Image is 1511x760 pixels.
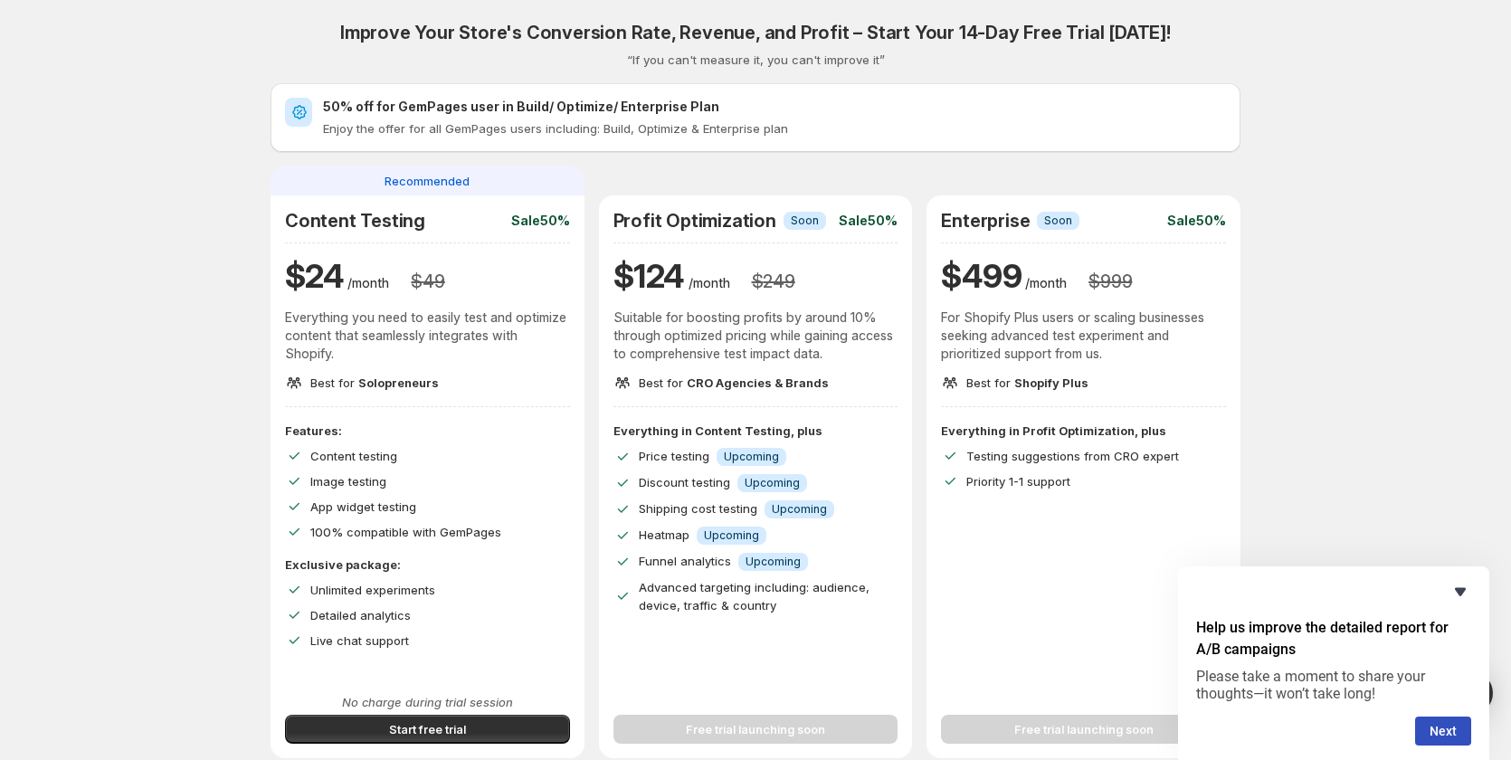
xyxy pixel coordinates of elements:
[323,98,1226,116] h2: 50% off for GemPages user in Build/ Optimize/ Enterprise Plan
[966,449,1179,463] span: Testing suggestions from CRO expert
[285,422,570,440] p: Features:
[689,274,730,292] p: /month
[285,715,570,744] button: Start free trial
[310,449,397,463] span: Content testing
[639,554,731,568] span: Funnel analytics
[1044,214,1072,228] span: Soon
[941,210,1030,232] h2: Enterprise
[323,119,1226,138] p: Enjoy the offer for all GemPages users including: Build, Optimize & Enterprise plan
[745,476,800,490] span: Upcoming
[1014,375,1088,390] span: Shopify Plus
[285,556,570,574] p: Exclusive package:
[310,474,386,489] span: Image testing
[389,720,466,738] span: Start free trial
[639,580,870,613] span: Advanced targeting including: audience, device, traffic & country
[639,475,730,489] span: Discount testing
[704,528,759,543] span: Upcoming
[1196,581,1471,746] div: Help us improve the detailed report for A/B campaigns
[613,254,685,298] h1: $ 124
[639,449,709,463] span: Price testing
[752,271,795,292] h3: $ 249
[639,527,689,542] span: Heatmap
[772,502,827,517] span: Upcoming
[687,375,829,390] span: CRO Agencies & Brands
[966,474,1070,489] span: Priority 1-1 support
[941,422,1226,440] p: Everything in Profit Optimization, plus
[966,374,1088,392] p: Best for
[791,214,819,228] span: Soon
[627,51,885,69] p: “If you can't measure it, you can't improve it”
[839,212,898,230] p: Sale 50%
[1196,668,1471,702] p: Please take a moment to share your thoughts—it won’t take long!
[1415,717,1471,746] button: Next question
[310,525,501,539] span: 100% compatible with GemPages
[358,375,439,390] span: Solopreneurs
[613,210,776,232] h2: Profit Optimization
[347,274,389,292] p: /month
[310,608,411,622] span: Detailed analytics
[310,374,439,392] p: Best for
[746,555,801,569] span: Upcoming
[1088,271,1132,292] h3: $ 999
[285,210,425,232] h2: Content Testing
[941,254,1022,298] h1: $ 499
[285,309,570,363] p: Everything you need to easily test and optimize content that seamlessly integrates with Shopify.
[1025,274,1067,292] p: /month
[385,172,470,190] span: Recommended
[285,254,344,298] h1: $ 24
[639,501,757,516] span: Shipping cost testing
[411,271,444,292] h3: $ 49
[941,309,1226,363] p: For Shopify Plus users or scaling businesses seeking advanced test experiment and prioritized sup...
[1167,212,1226,230] p: Sale 50%
[340,22,1171,43] h2: Improve Your Store's Conversion Rate, Revenue, and Profit – Start Your 14-Day Free Trial [DATE]!
[613,422,898,440] p: Everything in Content Testing, plus
[639,374,829,392] p: Best for
[1196,617,1471,660] h2: Help us improve the detailed report for A/B campaigns
[310,583,435,597] span: Unlimited experiments
[724,450,779,464] span: Upcoming
[285,693,570,711] p: No charge during trial session
[613,309,898,363] p: Suitable for boosting profits by around 10% through optimized pricing while gaining access to com...
[511,212,570,230] p: Sale 50%
[310,499,416,514] span: App widget testing
[310,633,409,648] span: Live chat support
[1449,581,1471,603] button: Hide survey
